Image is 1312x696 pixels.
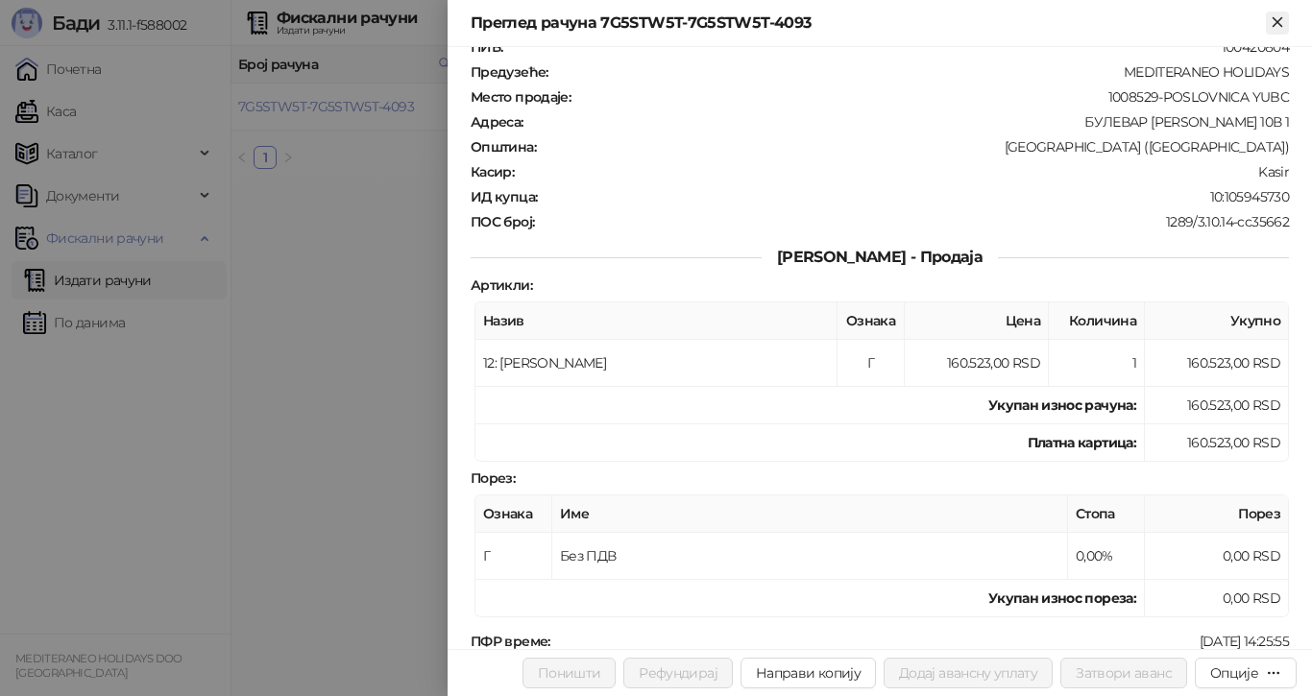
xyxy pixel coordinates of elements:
td: 160.523,00 RSD [1145,340,1289,387]
div: Преглед рачуна 7G5STW5T-7G5STW5T-4093 [471,12,1266,35]
div: Kasir [516,163,1291,180]
th: Назив [475,302,838,340]
td: 0,00 RSD [1145,580,1289,617]
div: [GEOGRAPHIC_DATA] ([GEOGRAPHIC_DATA]) [538,138,1291,156]
td: 160.523,00 RSD [1145,424,1289,462]
th: Количина [1049,302,1145,340]
div: [DATE] 14:25:55 [552,633,1291,650]
strong: ПФР време : [471,633,550,650]
strong: Платна картица : [1028,434,1136,451]
div: 10:105945730 [539,188,1291,205]
button: Поништи [522,658,617,688]
th: Стопа [1068,495,1145,533]
td: 160.523,00 RSD [905,340,1049,387]
td: 160.523,00 RSD [1145,387,1289,424]
strong: Адреса : [471,113,523,131]
button: Опције [1195,658,1297,688]
strong: Предузеће : [471,63,548,81]
td: 0,00% [1068,533,1145,580]
td: 1 [1049,340,1145,387]
button: Рефундирај [623,658,733,688]
td: Г [475,533,552,580]
div: Опције [1210,664,1258,682]
strong: Порез : [471,469,515,487]
div: 1289/3.10.14-cc35662 [536,213,1291,230]
th: Ознака [475,495,552,533]
span: Направи копију [756,664,861,682]
strong: Касир : [471,163,514,180]
th: Цена [905,302,1049,340]
button: Додај авансну уплату [884,658,1053,688]
strong: ИД купца : [471,188,537,205]
strong: Укупан износ пореза: [988,589,1136,607]
td: 0,00 RSD [1145,533,1289,580]
div: БУЛЕВАР [PERSON_NAME] 10В 1 [525,113,1291,131]
td: Г [838,340,905,387]
strong: Општина : [471,138,536,156]
div: MEDITERANEO HOLIDAYS [550,63,1291,81]
button: Close [1266,12,1289,35]
strong: Место продаје : [471,88,571,106]
td: Без ПДВ [552,533,1068,580]
td: 12: [PERSON_NAME] [475,340,838,387]
strong: Артикли : [471,276,532,294]
button: Затвори аванс [1060,658,1187,688]
span: [PERSON_NAME] - Продаја [762,248,998,266]
strong: ПОС број : [471,213,534,230]
strong: Укупан износ рачуна : [988,396,1136,414]
th: Порез [1145,495,1289,533]
th: Ознака [838,302,905,340]
th: Име [552,495,1068,533]
button: Направи копију [741,658,876,688]
strong: ПИБ : [471,38,502,56]
div: 1008529-POSLOVNICA YUBC [572,88,1291,106]
th: Укупно [1145,302,1289,340]
div: 100420804 [504,38,1291,56]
